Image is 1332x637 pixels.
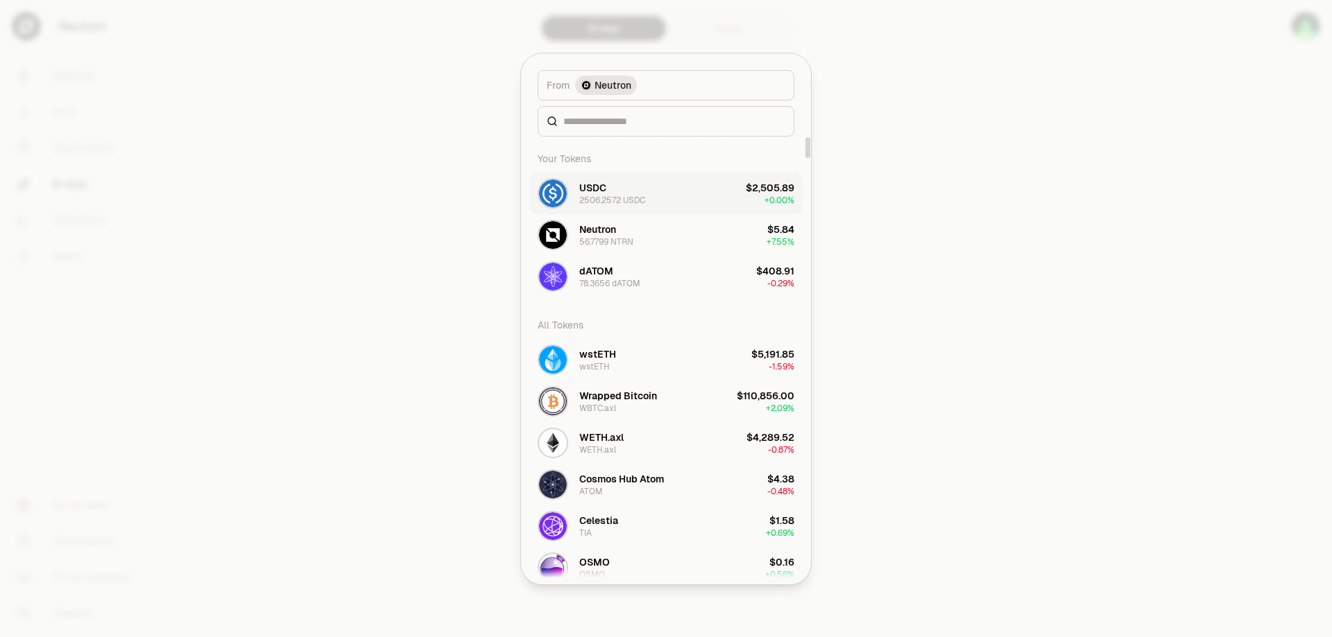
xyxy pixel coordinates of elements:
[529,256,803,297] button: dATOM LogodATOM78.3656 dATOM$408.91-0.29%
[529,311,803,339] div: All Tokens
[579,444,616,455] div: WETH.axl
[769,514,794,527] div: $1.58
[529,505,803,547] button: TIA LogoCelestiaTIA$1.58+0.69%
[539,346,567,374] img: wstETH Logo
[579,514,618,527] div: Celestia
[579,278,640,289] div: 78.3656 dATOM
[529,464,803,505] button: ATOM LogoCosmos Hub AtomATOM$4.38-0.48%
[767,236,794,247] span: + 7.55%
[767,278,794,289] span: -0.29%
[765,195,794,206] span: + 0.00%
[529,339,803,381] button: wstETH LogowstETHwstETH$5,191.85-1.59%
[751,347,794,361] div: $5,191.85
[579,347,616,361] div: wstETH
[529,214,803,256] button: NTRN LogoNeutron56.7799 NTRN$5.84+7.55%
[746,181,794,195] div: $2,505.89
[579,361,610,372] div: wstETH
[538,70,794,101] button: FromNeutron LogoNeutron
[547,78,570,92] span: From
[539,429,567,457] img: WETH.axl Logo
[529,547,803,588] button: OSMO LogoOSMOOSMO$0.16+0.56%
[579,486,603,497] div: ATOM
[579,472,664,486] div: Cosmos Hub Atom
[579,181,606,195] div: USDC
[579,403,616,414] div: WBTC.axl
[539,263,567,290] img: dATOM Logo
[769,361,794,372] span: -1.59%
[539,512,567,540] img: TIA Logo
[579,527,592,539] div: TIA
[529,422,803,464] button: WETH.axl LogoWETH.axlWETH.axl$4,289.52-0.87%
[766,527,794,539] span: + 0.69%
[539,180,567,207] img: USDC Logo
[737,389,794,403] div: $110,856.00
[579,236,633,247] div: 56.7799 NTRN
[529,145,803,173] div: Your Tokens
[768,444,794,455] span: -0.87%
[529,173,803,214] button: USDC LogoUSDC2506.2572 USDC$2,505.89+0.00%
[579,222,616,236] div: Neutron
[579,569,605,580] div: OSMO
[539,387,567,415] img: WBTC.axl Logo
[579,264,613,278] div: dATOM
[746,430,794,444] div: $4,289.52
[769,555,794,569] div: $0.16
[529,381,803,422] button: WBTC.axl LogoWrapped BitcoinWBTC.axl$110,856.00+2.09%
[579,389,657,403] div: Wrapped Bitcoin
[539,554,567,582] img: OSMO Logo
[539,471,567,498] img: ATOM Logo
[579,555,610,569] div: OSMO
[579,195,645,206] div: 2506.2572 USDC
[582,81,590,89] img: Neutron Logo
[767,472,794,486] div: $4.38
[767,222,794,236] div: $5.84
[766,403,794,414] span: + 2.09%
[595,78,631,92] span: Neutron
[579,430,624,444] div: WETH.axl
[756,264,794,278] div: $408.91
[539,221,567,249] img: NTRN Logo
[765,569,794,580] span: + 0.56%
[767,486,794,497] span: -0.48%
